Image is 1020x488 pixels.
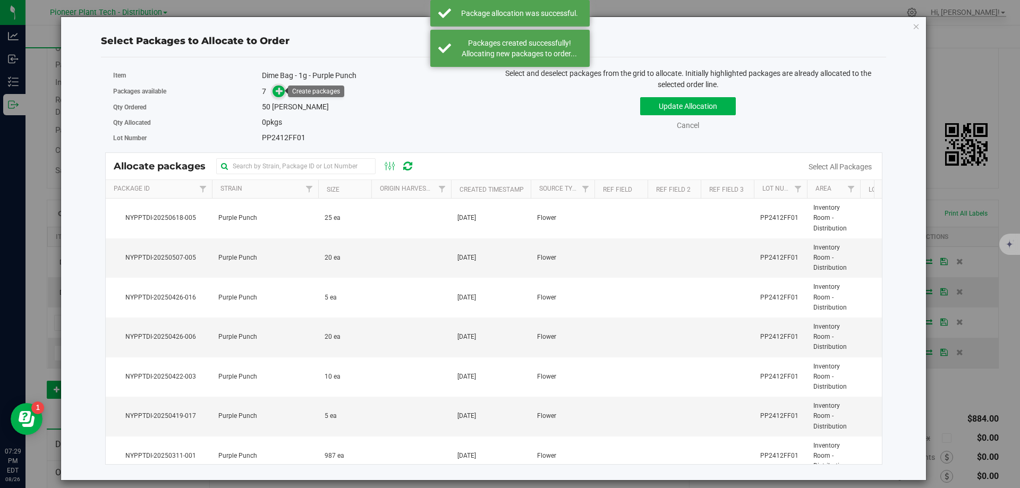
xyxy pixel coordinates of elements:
[460,186,524,193] a: Created Timestamp
[603,186,632,193] a: Ref Field
[112,213,206,223] span: NYPPTDI-20250618-005
[813,322,854,353] span: Inventory Room - Distribution
[537,451,556,461] span: Flower
[505,69,871,89] span: Select and deselect packages from the grid to allocate. Initially highlighted packages are alread...
[457,293,476,303] span: [DATE]
[537,332,556,342] span: Flower
[813,243,854,273] span: Inventory Room - Distribution
[809,162,872,171] a: Select All Packages
[813,401,854,432] span: Inventory Room - Distribution
[709,186,744,193] a: Ref Field 3
[112,253,206,263] span: NYPPTDI-20250507-005
[218,293,257,303] span: Purple Punch
[220,185,242,192] a: Strain
[815,185,831,192] a: Area
[113,87,262,96] label: Packages available
[813,203,854,234] span: Inventory Room - Distribution
[869,186,898,193] a: Location
[457,213,476,223] span: [DATE]
[113,102,262,112] label: Qty Ordered
[292,88,340,95] div: Create packages
[216,158,376,174] input: Search by Strain, Package ID or Lot Number
[325,372,341,382] span: 10 ea
[457,253,476,263] span: [DATE]
[656,186,691,193] a: Ref Field 2
[327,186,339,193] a: Size
[537,293,556,303] span: Flower
[11,403,42,435] iframe: Resource center
[457,451,476,461] span: [DATE]
[537,372,556,382] span: Flower
[194,180,211,198] a: Filter
[325,411,337,421] span: 5 ea
[113,71,262,80] label: Item
[113,118,262,127] label: Qty Allocated
[218,411,257,421] span: Purple Punch
[433,180,450,198] a: Filter
[325,213,341,223] span: 25 ea
[576,180,594,198] a: Filter
[760,451,798,461] span: PP2412FF01
[112,372,206,382] span: NYPPTDI-20250422-003
[300,180,318,198] a: Filter
[813,282,854,313] span: Inventory Room - Distribution
[262,118,282,126] span: pkgs
[114,185,150,192] a: Package Id
[112,332,206,342] span: NYPPTDI-20250426-006
[457,411,476,421] span: [DATE]
[218,372,257,382] span: Purple Punch
[537,411,556,421] span: Flower
[842,180,860,198] a: Filter
[457,38,582,59] div: Packages created successfully! Allocating new packages to order...
[537,253,556,263] span: Flower
[272,102,329,111] span: [PERSON_NAME]
[112,293,206,303] span: NYPPTDI-20250426-016
[539,185,580,192] a: Source Type
[813,441,854,472] span: Inventory Room - Distribution
[325,451,344,461] span: 987 ea
[760,213,798,223] span: PP2412FF01
[112,411,206,421] span: NYPPTDI-20250419-017
[101,34,886,48] div: Select Packages to Allocate to Order
[218,213,257,223] span: Purple Punch
[813,362,854,392] span: Inventory Room - Distribution
[113,133,262,143] label: Lot Number
[114,160,216,172] span: Allocate packages
[325,293,337,303] span: 5 ea
[262,102,270,111] span: 50
[262,118,266,126] span: 0
[760,253,798,263] span: PP2412FF01
[218,451,257,461] span: Purple Punch
[760,372,798,382] span: PP2412FF01
[789,180,806,198] a: Filter
[262,70,486,81] div: Dime Bag - 1g - Purple Punch
[640,97,736,115] button: Update Allocation
[677,121,699,130] a: Cancel
[762,185,801,192] a: Lot Number
[457,8,582,19] div: Package allocation was successful.
[218,253,257,263] span: Purple Punch
[537,213,556,223] span: Flower
[760,411,798,421] span: PP2412FF01
[31,401,44,414] iframe: Resource center unread badge
[760,332,798,342] span: PP2412FF01
[325,253,341,263] span: 20 ea
[760,293,798,303] span: PP2412FF01
[457,332,476,342] span: [DATE]
[457,372,476,382] span: [DATE]
[262,133,305,142] span: PP2412FF01
[325,332,341,342] span: 20 ea
[218,332,257,342] span: Purple Punch
[262,87,266,96] span: 7
[380,185,433,192] a: Origin Harvests
[112,451,206,461] span: NYPPTDI-20250311-001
